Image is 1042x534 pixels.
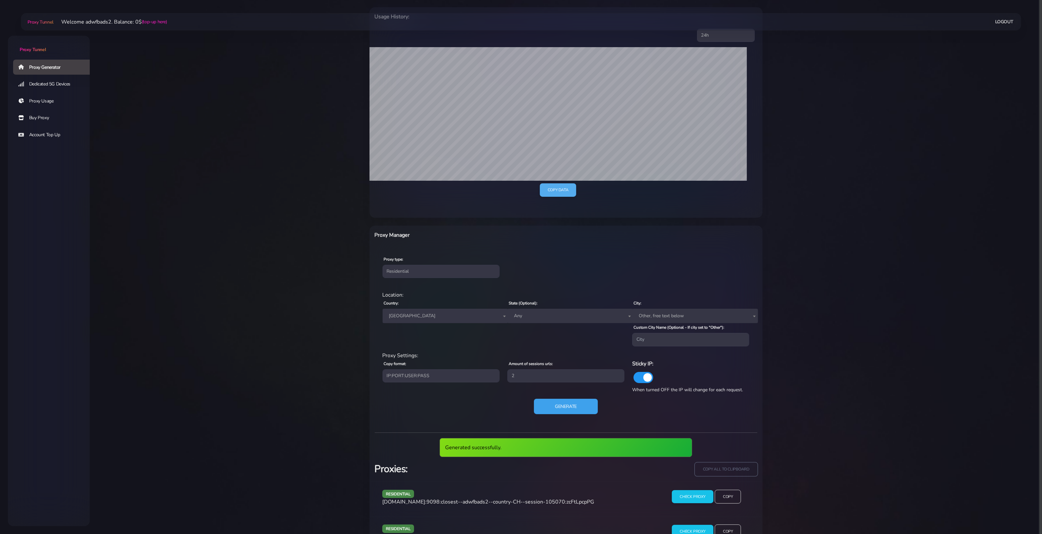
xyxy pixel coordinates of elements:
[375,12,595,21] h6: Usage History:
[13,127,95,142] a: Account Top Up
[945,427,1034,526] iframe: Webchat Widget
[634,324,724,330] label: Custom City Name (Optional - If city set to "Other"):
[13,94,95,109] a: Proxy Usage
[13,77,95,92] a: Dedicated 5G Devices
[382,525,414,533] span: residential
[694,462,758,477] input: copy all to clipboard
[383,309,508,323] span: Switzerland
[384,361,407,367] label: Copy format:
[509,361,553,367] label: Amount of sessions urls:
[511,311,629,321] span: Any
[540,183,576,197] a: Copy data
[384,300,399,306] label: Country:
[632,309,758,323] span: Other, free text below
[534,399,598,414] button: Generate
[20,46,46,53] span: Proxy Tunnel
[632,333,749,346] input: City
[53,18,167,26] li: Welcome adwfbads2. Balance: 0$
[634,300,641,306] label: City:
[632,359,749,368] h6: Sticky IP:
[672,490,713,504] input: Check Proxy
[13,60,95,75] a: Proxy Generator
[509,300,538,306] label: State (Optional):
[632,387,743,393] span: When turned OFF the IP will change for each request.
[387,311,504,321] span: Switzerland
[440,438,692,457] div: Generated successfully.
[142,18,167,25] a: (top-up here)
[715,490,741,504] input: Copy
[384,256,404,262] label: Proxy type:
[382,498,594,506] span: [DOMAIN_NAME]:9098:closest--adwfbads2--country-CH--session-105070:zcFtLpcpPG
[995,16,1014,28] a: Logout
[8,36,90,53] a: Proxy Tunnel
[13,110,95,125] a: Buy Proxy
[26,17,53,27] a: Proxy Tunnel
[379,291,753,299] div: Location:
[379,352,753,359] div: Proxy Settings:
[28,19,53,25] span: Proxy Tunnel
[382,490,414,498] span: residential
[507,309,633,323] span: Any
[375,231,595,239] h6: Proxy Manager
[636,311,754,321] span: Other, free text below
[375,462,562,476] h3: Proxies:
